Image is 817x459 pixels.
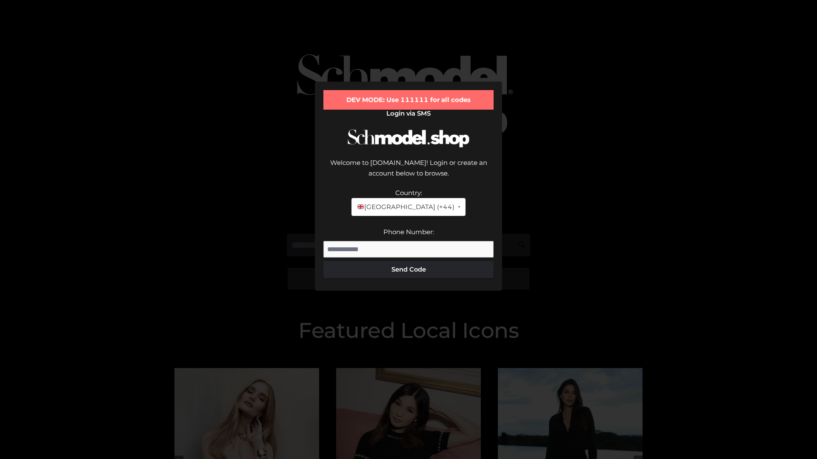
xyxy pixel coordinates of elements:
h2: Login via SMS [323,110,494,117]
img: 🇬🇧 [357,204,364,210]
div: DEV MODE: Use 111111 for all codes [323,90,494,110]
label: Phone Number: [383,228,434,236]
label: Country: [395,189,422,197]
button: Send Code [323,261,494,278]
span: [GEOGRAPHIC_DATA] (+44) [357,201,454,212]
img: Schmodel Logo [345,122,472,155]
div: Welcome to [DOMAIN_NAME]! Login or create an account below to browse. [323,157,494,187]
